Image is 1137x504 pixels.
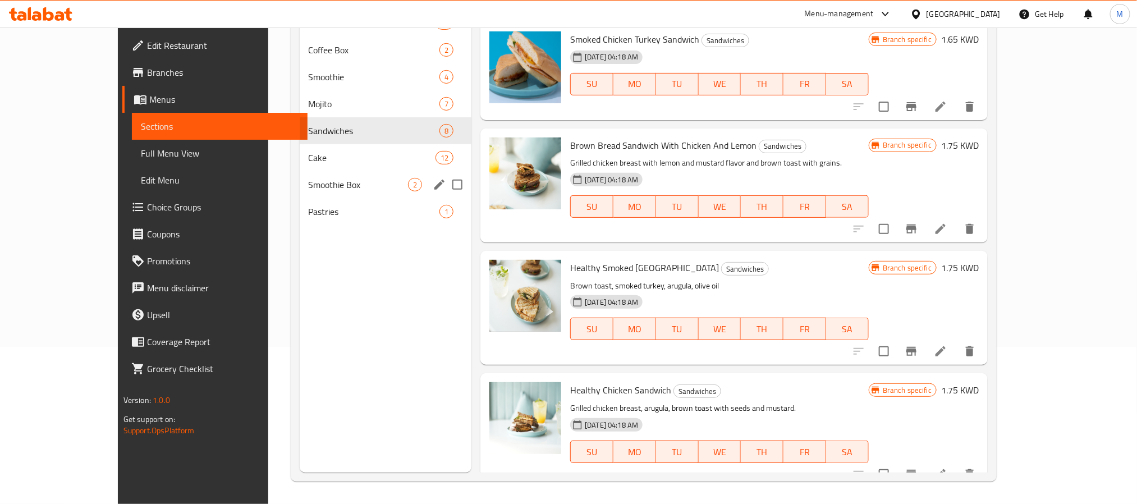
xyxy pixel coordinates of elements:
a: Promotions [122,248,308,274]
div: Sandwiches [759,140,806,153]
button: Branch-specific-item [898,461,925,488]
span: MO [618,199,652,215]
button: MO [613,441,656,463]
span: TH [745,321,779,337]
button: SA [826,195,869,218]
span: Full Menu View [141,146,299,160]
span: Choice Groups [147,200,299,214]
span: Menus [149,93,299,106]
button: TH [741,441,783,463]
span: Edit Restaurant [147,39,299,52]
span: WE [703,321,737,337]
button: delete [956,338,983,365]
button: MO [613,73,656,95]
a: Edit menu item [934,345,947,358]
div: Pastries1 [300,198,472,225]
div: items [439,97,453,111]
span: SA [831,321,864,337]
button: edit [431,176,448,193]
span: Healthy Chicken Sandwich [570,382,671,398]
a: Grocery Checklist [122,355,308,382]
span: Smoothie [309,70,440,84]
div: items [408,178,422,191]
span: SA [831,199,864,215]
span: Smoothie Box [309,178,409,191]
a: Sections [132,113,308,140]
button: TH [741,73,783,95]
span: Edit Menu [141,173,299,187]
span: MO [618,76,652,92]
a: Branches [122,59,308,86]
button: SA [826,318,869,340]
span: [DATE] 04:18 AM [580,420,643,430]
span: Upsell [147,308,299,322]
span: Select to update [872,217,896,241]
span: TU [661,199,694,215]
a: Full Menu View [132,140,308,167]
div: Sandwiches [673,384,721,398]
span: SA [831,76,864,92]
a: Coverage Report [122,328,308,355]
span: Brown Bread Sandwich With Chicken And Lemon [570,137,757,154]
a: Menu disclaimer [122,274,308,301]
span: Sandwiches [702,34,749,47]
a: Edit menu item [934,468,947,481]
span: 7 [440,99,453,109]
span: 8 [440,126,453,136]
h6: 1.65 KWD [941,31,979,47]
span: Sandwiches [759,140,806,153]
button: TH [741,318,783,340]
span: Grocery Checklist [147,362,299,375]
button: TU [656,73,699,95]
span: WE [703,199,737,215]
span: [DATE] 04:18 AM [580,297,643,308]
div: items [439,70,453,84]
p: Grilled chicken breast with lemon and mustard flavor and brown toast with grains. [570,156,869,170]
span: Branch specific [878,140,936,150]
button: WE [699,195,741,218]
span: 1.0.0 [153,393,170,407]
span: Select to update [872,462,896,486]
a: Upsell [122,301,308,328]
div: [GEOGRAPHIC_DATA] [927,8,1001,20]
button: delete [956,461,983,488]
button: MO [613,195,656,218]
div: Smoothie4 [300,63,472,90]
span: TH [745,199,779,215]
span: 2 [440,45,453,56]
span: MO [618,444,652,460]
img: Healthy Smoked Turkey [489,260,561,332]
button: SA [826,441,869,463]
div: Cake12 [300,144,472,171]
span: Healthy Smoked [GEOGRAPHIC_DATA] [570,259,719,276]
button: TU [656,441,699,463]
span: Cake [309,151,435,164]
span: FR [788,76,822,92]
button: TU [656,318,699,340]
span: Sandwiches [722,263,768,276]
span: Version: [123,393,151,407]
a: Coupons [122,221,308,248]
span: Coverage Report [147,335,299,349]
span: WE [703,76,737,92]
span: Branch specific [878,263,936,273]
span: [DATE] 04:18 AM [580,52,643,62]
span: Sections [141,120,299,133]
span: Smoked Chicken Turkey Sandwich [570,31,699,48]
span: SU [575,321,609,337]
button: WE [699,441,741,463]
button: SU [570,195,613,218]
span: Mojito [309,97,440,111]
a: Support.OpsPlatform [123,423,195,438]
a: Edit menu item [934,222,947,236]
span: Select to update [872,340,896,363]
span: Coffee Box [309,43,440,57]
button: delete [956,93,983,120]
span: 2 [409,180,421,190]
nav: Menu sections [300,5,472,230]
span: SU [575,199,609,215]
